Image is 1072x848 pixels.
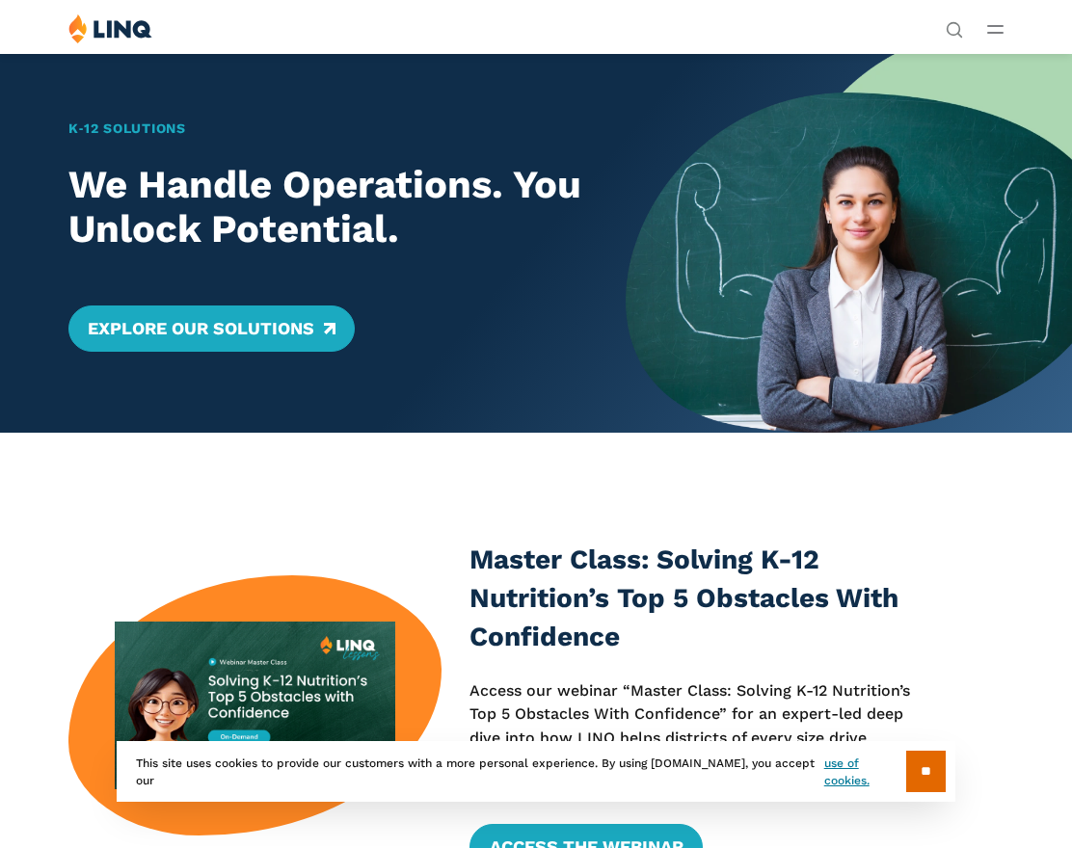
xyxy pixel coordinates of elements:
[68,13,152,43] img: LINQ | K‑12 Software
[68,305,355,352] a: Explore Our Solutions
[626,53,1072,433] img: Home Banner
[946,13,963,37] nav: Utility Navigation
[987,18,1004,40] button: Open Main Menu
[469,541,923,655] h3: Master Class: Solving K-12 Nutrition’s Top 5 Obstacles With Confidence
[68,119,581,139] h1: K‑12 Solutions
[824,755,906,789] a: use of cookies.
[469,679,923,797] p: Access our webinar “Master Class: Solving K-12 Nutrition’s Top 5 Obstacles With Confidence” for a...
[117,741,955,802] div: This site uses cookies to provide our customers with a more personal experience. By using [DOMAIN...
[68,163,581,252] h2: We Handle Operations. You Unlock Potential.
[946,19,963,37] button: Open Search Bar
